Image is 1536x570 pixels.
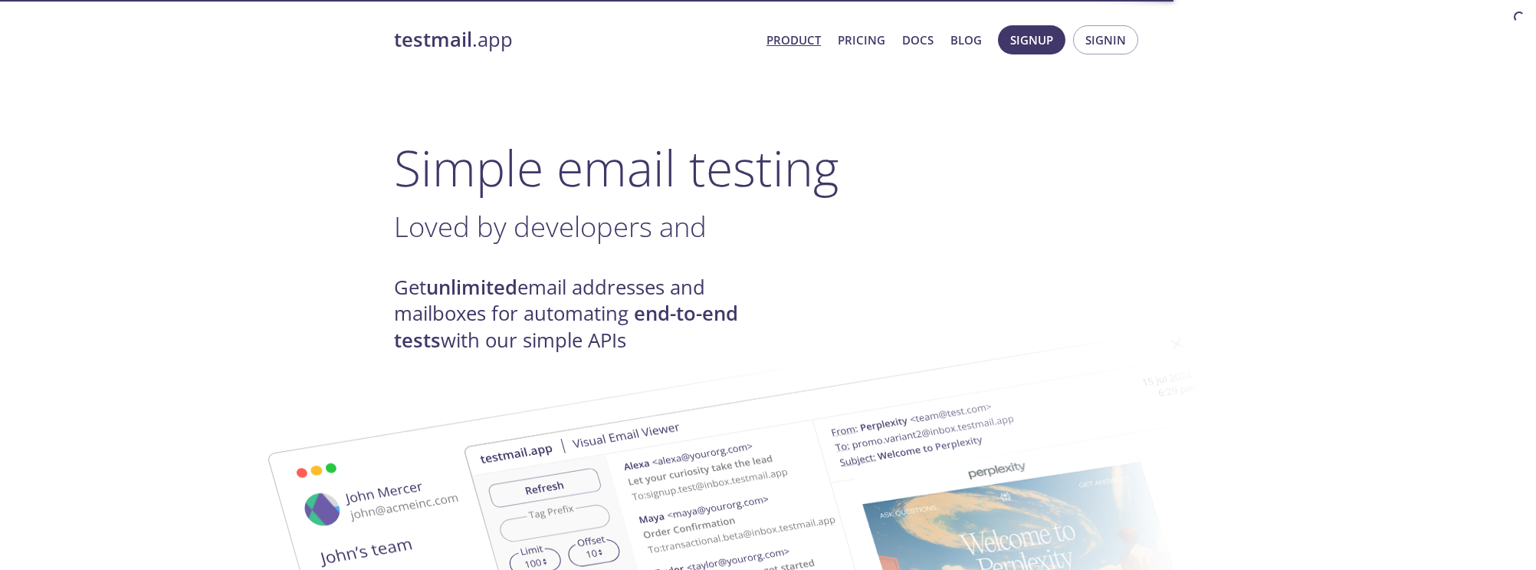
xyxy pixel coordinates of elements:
span: Signin [1085,30,1126,50]
a: Blog [950,30,982,50]
strong: unlimited [426,274,517,301]
strong: testmail [394,26,472,53]
button: Signup [998,25,1065,54]
a: Product [766,30,821,50]
a: Pricing [838,30,885,50]
h1: Simple email testing [394,138,1142,197]
a: testmail.app [394,27,754,53]
h4: Get email addresses and mailboxes for automating with our simple APIs [394,275,768,354]
button: Signin [1073,25,1138,54]
span: Signup [1010,30,1053,50]
a: Docs [902,30,934,50]
span: Loved by developers and [394,207,707,245]
strong: end-to-end tests [394,300,738,353]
